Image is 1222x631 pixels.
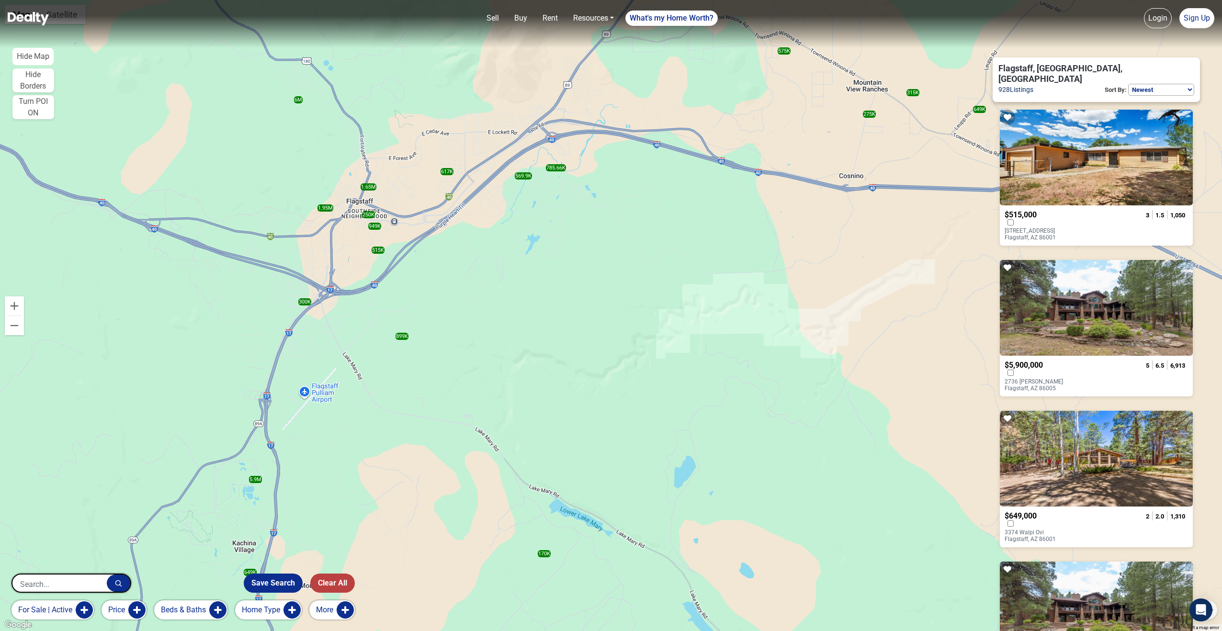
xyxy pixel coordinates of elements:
[539,9,562,28] a: Rent
[1170,212,1185,219] span: 1,050
[368,223,381,230] div: 949K
[778,47,791,55] div: 575K
[998,63,1183,84] span: Flagstaff, [GEOGRAPHIC_DATA], [GEOGRAPHIC_DATA]
[973,106,986,113] div: 649K
[1155,362,1164,369] span: 6.5
[1146,212,1149,219] span: 3
[362,211,375,218] div: 250K
[1170,513,1185,520] span: 1,310
[11,600,94,620] button: for sale | active
[8,12,49,25] img: Dealty - Buy, Sell & Rent Homes
[483,9,503,28] a: Sell
[510,9,531,28] a: Buy
[244,569,257,576] div: 649K
[5,602,34,631] iframe: BigID CMP Widget
[102,600,147,620] button: Price
[569,9,618,28] a: Resources
[625,11,718,26] a: What's my Home Worth?
[1103,84,1128,96] p: Sort By:
[372,247,385,254] div: 515K
[294,96,303,103] div: 6M
[1005,219,1017,225] label: Compare
[1005,370,1017,376] label: Compare
[12,575,107,594] input: Search...
[538,550,551,557] div: 170K
[12,48,54,65] button: Hide Map
[1170,362,1185,369] span: 6,913
[1005,210,1037,219] span: $515,000
[1179,8,1214,28] a: Sign Up
[5,296,24,315] button: Zoom in
[309,600,355,620] button: More
[1146,513,1149,520] span: 2
[244,574,303,593] button: Save Search
[906,89,919,96] div: 315K
[12,95,54,119] button: Turn POI ON
[1144,8,1172,28] a: Login
[1005,520,1017,527] label: Compare
[1005,511,1037,520] span: $649,000
[310,574,355,593] button: Clear All
[235,600,302,620] button: Home Type
[249,476,262,483] div: 5.9M
[361,183,376,191] div: 1.65M
[546,164,566,171] div: 785.66K
[863,111,876,118] div: 275K
[317,204,333,212] div: 1.95M
[154,600,227,620] button: Beds & Baths
[515,172,532,180] div: 569.9K
[1155,212,1164,219] span: 1.5
[5,316,24,335] button: Zoom out
[1146,362,1149,369] span: 5
[1005,227,1082,241] p: [STREET_ADDRESS] Flagstaff, AZ 86001
[1005,378,1082,392] p: 2736 [PERSON_NAME] Flagstaff, AZ 86005
[1005,361,1043,370] span: $5,900,000
[396,333,408,340] div: 899K
[1155,513,1164,520] span: 2.0
[998,84,1033,96] span: 928 Listings
[1005,529,1082,542] p: 3374 Walpi Ovi Flagstaff, AZ 86001
[12,68,54,92] button: Hide Borders
[441,168,453,175] div: 617K
[1189,598,1212,621] div: Open Intercom Messenger
[298,298,311,305] div: 300K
